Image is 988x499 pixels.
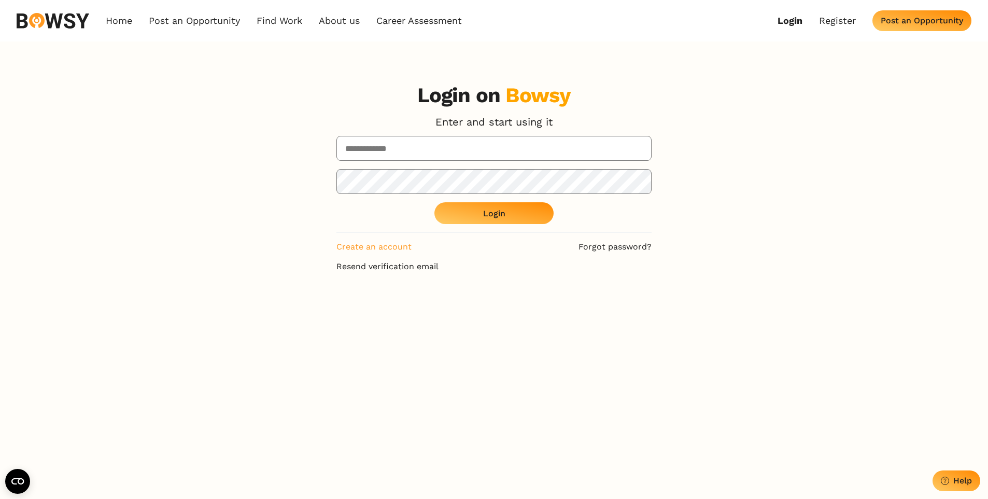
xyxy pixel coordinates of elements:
[933,470,980,491] button: Help
[376,15,462,26] a: Career Assessment
[336,241,412,253] a: Create an account
[106,15,132,26] a: Home
[953,476,972,486] div: Help
[417,83,571,108] h3: Login on
[435,116,553,128] p: Enter and start using it
[505,83,571,107] div: Bowsy
[881,16,963,25] div: Post an Opportunity
[819,15,856,26] a: Register
[778,15,802,26] a: Login
[5,469,30,494] button: Open CMP widget
[872,10,971,31] button: Post an Opportunity
[483,209,505,218] div: Login
[578,241,652,253] a: Forgot password?
[336,261,652,272] a: Resend verification email
[17,13,89,29] img: svg%3e
[434,202,554,224] button: Login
